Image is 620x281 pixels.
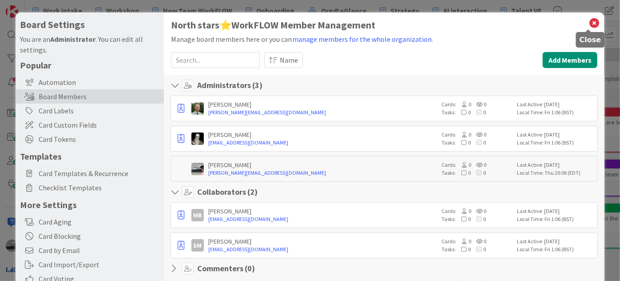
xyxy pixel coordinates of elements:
[471,161,486,168] span: 0
[16,215,164,229] div: Card Aging
[208,108,437,116] a: [PERSON_NAME][EMAIL_ADDRESS][DOMAIN_NAME]
[197,80,262,90] h4: Administrators
[171,20,597,31] h1: North stars⭐WorkFLOW Member Management
[252,80,262,90] span: ( 3 )
[441,161,513,169] div: Cards:
[517,207,595,215] div: Last Active: [DATE]
[456,238,471,245] span: 0
[171,33,597,45] div: Manage board members here or you can
[16,257,164,272] div: Card Import/Export
[471,101,486,108] span: 0
[441,245,513,253] div: Tasks:
[471,246,486,253] span: 0
[456,139,471,146] span: 0
[471,131,486,138] span: 0
[471,139,486,146] span: 0
[208,169,437,177] a: [PERSON_NAME][EMAIL_ADDRESS][DOMAIN_NAME]
[456,169,471,176] span: 0
[441,237,513,245] div: Cards:
[208,139,437,147] a: [EMAIL_ADDRESS][DOMAIN_NAME]
[471,208,486,214] span: 0
[517,161,595,169] div: Last Active: [DATE]
[441,169,513,177] div: Tasks:
[208,237,437,245] div: [PERSON_NAME]
[197,264,255,273] h4: Commenters
[197,187,258,197] h4: Collaborators
[50,35,95,44] b: Administrator
[517,108,595,116] div: Local Time: Fri 1:06 (BST)
[471,109,486,116] span: 0
[517,100,595,108] div: Last Active: [DATE]
[456,161,471,168] span: 0
[39,120,159,130] span: Card Custom Fields
[191,102,204,115] img: SH
[16,229,164,243] div: Card Blocking
[208,161,437,169] div: [PERSON_NAME]
[191,239,204,252] div: SM
[517,131,595,139] div: Last Active: [DATE]
[171,52,260,68] input: Search...
[456,109,471,116] span: 0
[247,187,258,197] span: ( 2 )
[517,139,595,147] div: Local Time: Fri 1:06 (BST)
[191,163,204,175] img: jB
[39,245,159,256] span: Card by Email
[441,108,513,116] div: Tasks:
[208,245,437,253] a: [EMAIL_ADDRESS][DOMAIN_NAME]
[39,182,159,193] span: Checklist Templates
[20,60,159,71] h5: Popular
[191,209,204,221] div: MB
[292,33,433,45] button: manage members for the whole organization.
[517,215,595,223] div: Local Time: Fri 1:06 (BST)
[16,89,164,104] div: Board Members
[456,246,471,253] span: 0
[191,132,204,145] img: WS
[441,100,513,108] div: Cards:
[208,131,437,139] div: [PERSON_NAME]
[517,245,595,253] div: Local Time: Fri 1:06 (BST)
[245,263,255,273] span: ( 0 )
[208,215,437,223] a: [EMAIL_ADDRESS][DOMAIN_NAME]
[456,216,471,222] span: 0
[441,131,513,139] div: Cards:
[16,75,164,89] div: Automation
[517,169,595,177] div: Local Time: Thu 20:06 (EDT)
[456,131,471,138] span: 0
[208,100,437,108] div: [PERSON_NAME]
[39,134,159,145] span: Card Tokens
[39,168,159,179] span: Card Templates & Recurrence
[580,36,601,44] h5: Close
[441,215,513,223] div: Tasks:
[20,34,159,55] div: You are an . You can edit all settings.
[471,238,486,245] span: 0
[20,199,159,210] h5: More Settings
[456,101,471,108] span: 0
[20,151,159,162] h5: Templates
[456,208,471,214] span: 0
[280,55,298,65] span: Name
[441,139,513,147] div: Tasks:
[208,207,437,215] div: [PERSON_NAME]
[16,104,164,118] div: Card Labels
[543,52,597,68] button: Add Members
[471,216,486,222] span: 0
[471,169,486,176] span: 0
[517,237,595,245] div: Last Active: [DATE]
[264,52,303,68] button: Name
[441,207,513,215] div: Cards:
[20,19,159,30] h4: Board Settings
